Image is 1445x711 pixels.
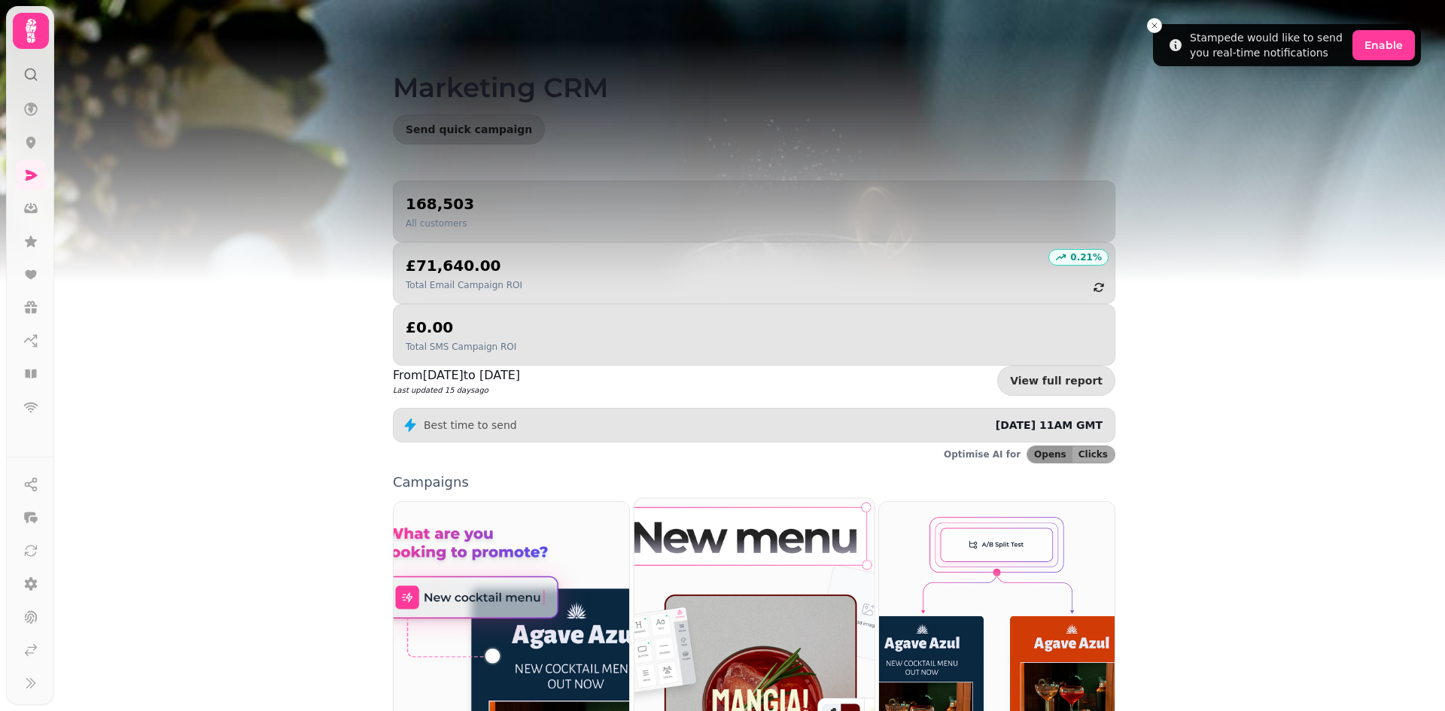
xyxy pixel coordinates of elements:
h2: £0.00 [406,317,516,338]
p: Last updated 15 days ago [393,384,520,396]
p: All customers [406,217,474,229]
button: Clicks [1072,446,1115,463]
p: Total SMS Campaign ROI [406,341,516,353]
p: Total Email Campaign ROI [406,279,522,291]
div: Stampede would like to send you real-time notifications [1190,30,1346,60]
button: Send quick campaign [393,114,545,144]
a: View full report [997,366,1115,396]
button: Enable [1352,30,1415,60]
p: Optimise AI for [944,448,1021,460]
h2: £71,640.00 [406,255,522,276]
button: Close toast [1147,18,1162,33]
span: Send quick campaign [406,124,532,135]
button: refresh [1086,275,1112,300]
h2: 168,503 [406,193,474,214]
p: From [DATE] to [DATE] [393,366,520,384]
span: Clicks [1078,450,1108,459]
p: Campaigns [393,476,1115,489]
p: Best time to send [424,418,517,433]
span: [DATE] 11AM GMT [996,419,1103,431]
p: 0.21 % [1070,251,1102,263]
h1: Marketing CRM [393,36,1115,102]
span: Opens [1034,450,1066,459]
button: Opens [1027,446,1072,463]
